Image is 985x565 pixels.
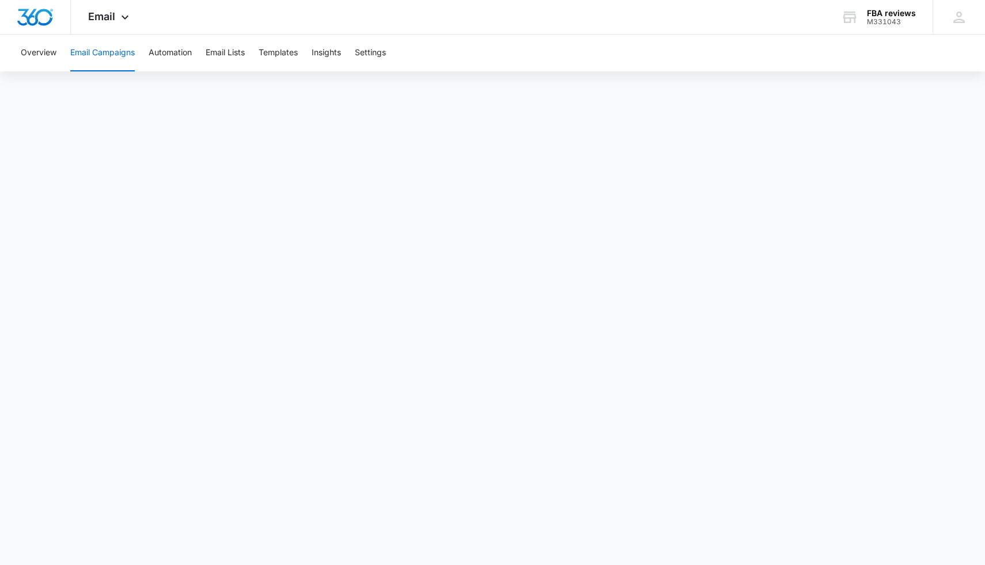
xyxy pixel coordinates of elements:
button: Email Lists [206,35,245,71]
button: Email Campaigns [70,35,135,71]
div: account name [867,9,916,18]
button: Templates [259,35,298,71]
button: Settings [355,35,386,71]
span: Email [88,10,115,22]
button: Insights [312,35,341,71]
button: Overview [21,35,56,71]
div: account id [867,18,916,26]
button: Automation [149,35,192,71]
